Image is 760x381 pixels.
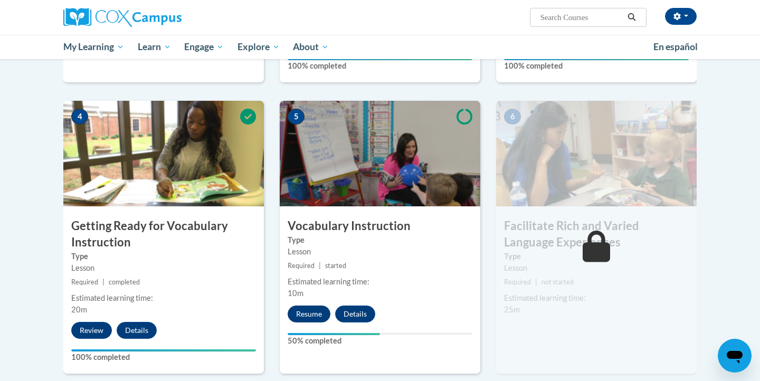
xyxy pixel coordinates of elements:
[71,278,98,286] span: Required
[535,278,537,286] span: |
[665,8,697,25] button: Account Settings
[63,41,124,53] span: My Learning
[504,58,689,60] div: Your progress
[319,262,321,270] span: |
[184,41,224,53] span: Engage
[71,351,256,363] label: 100% completed
[288,58,472,60] div: Your progress
[71,109,88,125] span: 4
[280,218,480,234] h3: Vocabulary Instruction
[47,35,712,59] div: Main menu
[288,335,472,347] label: 50% completed
[71,305,87,314] span: 20m
[288,234,472,246] label: Type
[288,109,305,125] span: 5
[63,8,264,27] a: Cox Campus
[102,278,104,286] span: |
[496,101,697,206] img: Course Image
[653,41,698,52] span: En español
[288,276,472,288] div: Estimated learning time:
[541,278,574,286] span: not started
[288,333,380,335] div: Your progress
[109,278,140,286] span: completed
[504,60,689,72] label: 100% completed
[71,251,256,262] label: Type
[71,322,112,339] button: Review
[287,35,336,59] a: About
[117,322,157,339] button: Details
[288,262,315,270] span: Required
[138,41,171,53] span: Learn
[504,262,689,274] div: Lesson
[56,35,131,59] a: My Learning
[504,251,689,262] label: Type
[177,35,231,59] a: Engage
[71,292,256,304] div: Estimated learning time:
[280,101,480,206] img: Course Image
[335,306,375,322] button: Details
[504,278,531,286] span: Required
[63,101,264,206] img: Course Image
[71,262,256,274] div: Lesson
[63,8,182,27] img: Cox Campus
[504,305,520,314] span: 25m
[288,289,303,298] span: 10m
[504,109,521,125] span: 6
[293,41,329,53] span: About
[539,11,624,24] input: Search Courses
[647,36,705,58] a: En español
[288,246,472,258] div: Lesson
[496,218,697,251] h3: Facilitate Rich and Varied Language Experiences
[504,292,689,304] div: Estimated learning time:
[231,35,287,59] a: Explore
[624,11,640,24] button: Search
[288,306,330,322] button: Resume
[237,41,280,53] span: Explore
[288,60,472,72] label: 100% completed
[63,218,264,251] h3: Getting Ready for Vocabulary Instruction
[718,339,752,373] iframe: Button to launch messaging window
[71,349,256,351] div: Your progress
[325,262,346,270] span: started
[131,35,178,59] a: Learn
